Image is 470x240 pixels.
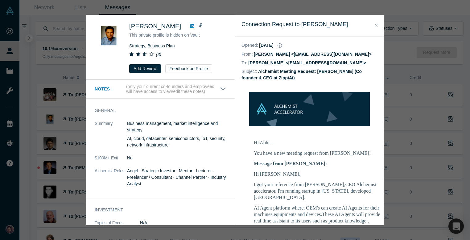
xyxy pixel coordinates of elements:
[254,161,327,166] b: Message from [PERSON_NAME]:
[127,168,226,187] dd: Angel · Strategic Investor · Mentor · Lecturer · Freelancer / Consultant · Channel Partner · Indu...
[129,23,181,30] span: [PERSON_NAME]
[95,84,226,94] button: Notes (only your current co-founders and employees will have access to view/edit these notes)
[127,120,226,133] p: Business management, market intelligence and strategy
[95,22,123,50] img: Abhi Dugar's Profile Image
[373,22,380,29] button: Close
[254,139,383,146] p: Hi Abhi -
[165,64,212,73] button: Feedback on Profile
[126,84,220,94] p: (only your current co-founders and employees will have access to view/edit these notes)
[241,68,257,75] dt: Subject:
[140,220,226,226] dd: N/A
[248,60,366,65] dd: [PERSON_NAME] <[EMAIL_ADDRESS][DOMAIN_NAME]>
[254,52,372,57] dd: [PERSON_NAME] <[EMAIL_ADDRESS][DOMAIN_NAME]>
[254,205,383,230] p: AI Agent platform where, OEM's can create AI Agents for their machines,equipments and devices.The...
[95,107,217,114] h3: General
[156,52,161,57] i: ( 3 )
[95,168,127,194] dt: Alchemist Roles
[254,171,383,177] p: Hi [PERSON_NAME],
[129,32,226,38] p: This private profile is hidden on Vault
[249,92,370,126] img: banner-small-topicless.png
[241,20,377,29] h3: Connection Request to [PERSON_NAME]
[129,64,161,73] button: Add Review
[259,43,273,48] dd: [DATE]
[254,150,383,156] p: You have a new meeting request from [PERSON_NAME]!
[127,155,226,161] dd: No
[241,51,253,58] dt: From:
[241,69,362,80] dd: Alchemist Meeting Request: [PERSON_NAME] (Co founder & CEO at ZippiAi)
[95,207,217,213] h3: Investment
[254,181,383,201] p: I got your reference from [PERSON_NAME],CEO Alchemist accelerator. I'm running startup in [US_STA...
[127,135,226,148] p: AI, cloud, datacenter, semiconductors, IoT, security, network infrastructure
[129,43,175,48] span: Strategy, Business Plan
[95,220,140,233] dt: Topics of Focus
[241,60,247,66] dt: To:
[241,42,258,49] dt: Opened :
[95,86,125,92] h3: Notes
[95,120,127,155] dt: Summary
[95,155,127,168] dt: $100M+ Exit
